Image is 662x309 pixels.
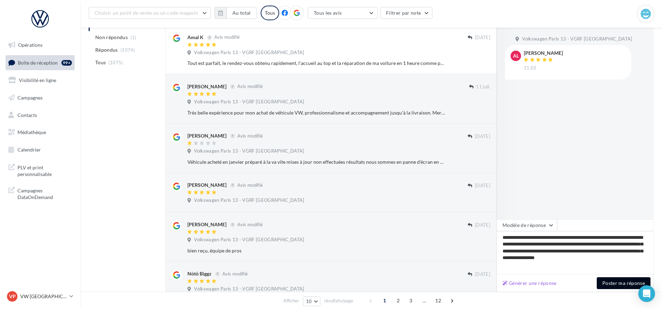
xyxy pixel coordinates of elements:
[237,84,263,89] span: Avis modifié
[226,7,257,19] button: Au total
[20,293,67,300] p: VW [GEOGRAPHIC_DATA] 13
[187,109,445,116] div: Très belle expérience pour mon achat de véhicule VW, professionnalisme et accompagnement jusqu'à ...
[475,133,490,140] span: [DATE]
[194,99,304,105] span: Volkswagen Paris 13 - VGRF [GEOGRAPHIC_DATA]
[18,42,43,48] span: Opérations
[194,237,304,243] span: Volkswagen Paris 13 - VGRF [GEOGRAPHIC_DATA]
[303,296,321,306] button: 10
[9,293,16,300] span: VP
[18,59,58,65] span: Boîte de réception
[308,7,378,19] button: Tous les avis
[432,295,444,306] span: 12
[4,108,76,123] a: Contacts
[4,90,76,105] a: Campagnes
[187,83,226,90] div: [PERSON_NAME]
[214,35,240,40] span: Avis modifié
[4,73,76,88] a: Visibilité en ligne
[324,297,353,304] span: résultats/page
[17,129,46,135] span: Médiathèque
[500,279,559,287] button: Générer une réponse
[497,219,557,231] button: Modèle de réponse
[522,36,632,42] span: Volkswagen Paris 13 - VGRF [GEOGRAPHIC_DATA]
[89,7,211,19] button: Choisir un point de vente ou un code magasin
[187,247,445,254] div: bien reçu, équipe de pros
[95,34,128,41] span: Non répondus
[476,84,490,90] span: 11 juil.
[187,182,226,189] div: [PERSON_NAME]
[6,290,75,303] a: VP VW [GEOGRAPHIC_DATA] 13
[194,148,304,154] span: Volkswagen Paris 13 - VGRF [GEOGRAPHIC_DATA]
[261,6,279,20] div: Tous
[237,182,263,188] span: Avis modifié
[306,299,312,304] span: 10
[475,183,490,189] span: [DATE]
[4,38,76,52] a: Opérations
[95,10,198,16] span: Choisir un point de vente ou un code magasin
[475,271,490,278] span: [DATE]
[95,46,118,53] span: Répondus
[17,112,37,118] span: Contacts
[131,35,136,40] span: (1)
[237,222,263,227] span: Avis modifié
[4,142,76,157] a: Calendrier
[4,183,76,204] a: Campagnes DataOnDemand
[17,147,41,153] span: Calendrier
[17,163,72,178] span: PLV et print personnalisable
[215,7,257,19] button: Au total
[19,77,56,83] span: Visibilité en ligne
[187,159,445,165] div: Véhicule acheté en janvier préparé à la va vite mises à jour non effectuées résultats nous sommes...
[475,222,490,228] span: [DATE]
[187,60,445,67] div: Tout est parfait, le rendez-vous obtenu rapidement, l'accueil au top et la réparation de ma voitu...
[17,95,43,101] span: Campagnes
[638,285,655,302] div: Open Intercom Messenger
[187,221,226,228] div: [PERSON_NAME]
[314,10,342,16] span: Tous les avis
[4,55,76,70] a: Boîte de réception99+
[393,295,404,306] span: 2
[597,277,650,289] button: Poster ma réponse
[194,197,304,204] span: Volkswagen Paris 13 - VGRF [GEOGRAPHIC_DATA]
[379,295,390,306] span: 1
[61,60,72,66] div: 99+
[513,52,519,59] span: AL
[237,133,263,139] span: Avis modifié
[17,186,72,201] span: Campagnes DataOnDemand
[283,297,299,304] span: Afficher
[95,59,106,66] span: Tous
[222,271,248,277] span: Avis modifié
[120,47,135,53] span: (1074)
[4,160,76,181] a: PLV et print personnalisable
[194,286,304,292] span: Volkswagen Paris 13 - VGRF [GEOGRAPHIC_DATA]
[475,35,490,41] span: [DATE]
[419,295,430,306] span: ...
[524,51,563,56] div: [PERSON_NAME]
[194,50,304,56] span: Volkswagen Paris 13 - VGRF [GEOGRAPHIC_DATA]
[4,125,76,140] a: Médiathèque
[187,34,203,41] div: Amal K
[524,65,537,71] span: 11:02
[187,132,226,139] div: [PERSON_NAME]
[380,7,433,19] button: Filtrer par note
[109,60,123,65] span: (1075)
[405,295,416,306] span: 3
[187,270,211,277] div: Nötö Biggz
